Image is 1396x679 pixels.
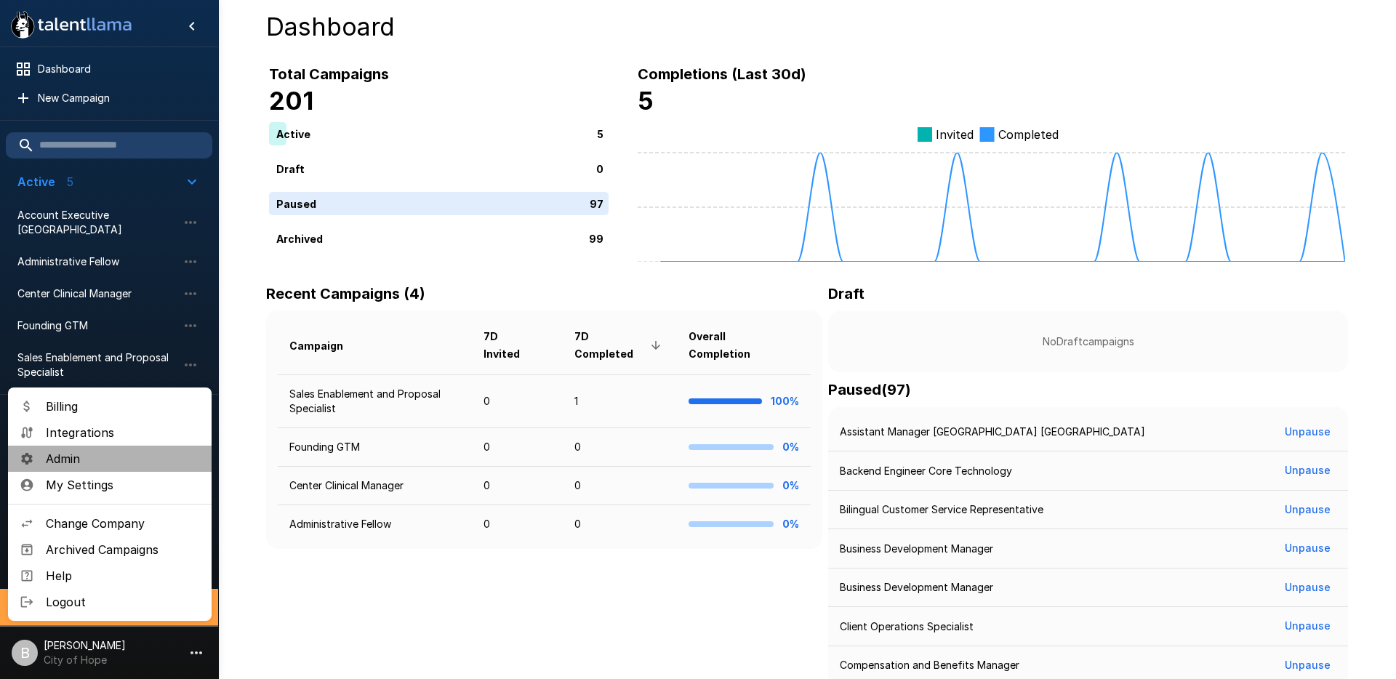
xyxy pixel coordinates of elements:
span: Billing [46,398,200,415]
span: Integrations [46,424,200,441]
span: Admin [46,450,200,467]
span: Archived Campaigns [46,541,200,558]
span: Logout [46,593,200,611]
span: My Settings [46,476,200,494]
span: Change Company [46,515,200,532]
span: Help [46,567,200,584]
